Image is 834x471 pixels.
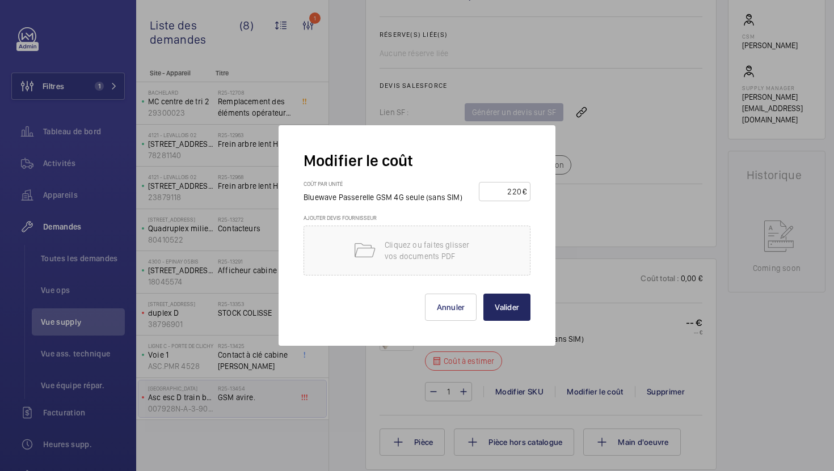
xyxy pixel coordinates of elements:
[523,186,526,197] div: €
[483,183,523,201] input: --
[304,214,530,226] h3: Ajouter devis fournisseur
[304,180,474,192] h3: Coût par unité
[304,193,462,202] span: Bluewave Passerelle GSM 4G seule (sans SIM)
[385,239,481,262] p: Cliquez ou faites glisser vos documents PDF
[425,294,477,321] button: Annuler
[304,150,530,171] h2: Modifier le coût
[483,294,530,321] button: Valider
